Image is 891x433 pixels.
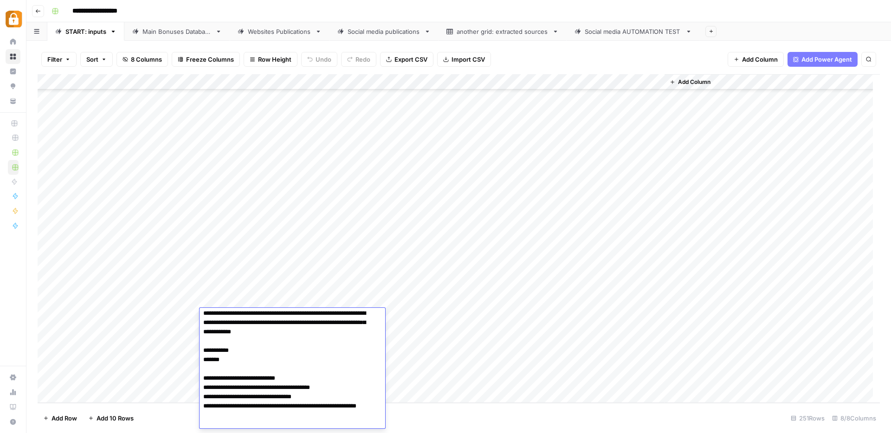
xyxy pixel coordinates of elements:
a: Social media AUTOMATION TEST [567,22,700,41]
span: Export CSV [394,55,427,64]
span: Undo [316,55,331,64]
a: Social media publications [329,22,439,41]
a: Home [6,34,20,49]
button: Workspace: Adzz [6,7,20,31]
span: 8 Columns [131,55,162,64]
button: Redo [341,52,376,67]
span: Row Height [258,55,291,64]
button: 8 Columns [116,52,168,67]
button: Add Column [728,52,784,67]
span: Import CSV [452,55,485,64]
a: Learning Hub [6,400,20,414]
div: another grid: extracted sources [457,27,549,36]
button: Add Row [38,411,83,426]
img: Adzz Logo [6,11,22,27]
button: Add Column [666,76,714,88]
button: Add Power Agent [788,52,858,67]
button: Row Height [244,52,297,67]
button: Sort [80,52,113,67]
span: Add Column [678,78,710,86]
div: Websites Publications [248,27,311,36]
div: 8/8 Columns [828,411,880,426]
span: Freeze Columns [186,55,234,64]
button: Undo [301,52,337,67]
a: another grid: extracted sources [439,22,567,41]
a: Usage [6,385,20,400]
span: Filter [47,55,62,64]
span: Add Row [52,414,77,423]
div: 251 Rows [787,411,828,426]
a: Websites Publications [230,22,329,41]
span: Add Power Agent [801,55,852,64]
span: Sort [86,55,98,64]
a: Main Bonuses Database [124,22,230,41]
button: Help + Support [6,414,20,429]
div: Social media publications [348,27,420,36]
button: Filter [41,52,77,67]
a: Opportunities [6,79,20,94]
button: Export CSV [380,52,433,67]
a: Your Data [6,94,20,108]
button: Freeze Columns [172,52,240,67]
button: Import CSV [437,52,491,67]
div: START: inputs [65,27,106,36]
div: Social media AUTOMATION TEST [585,27,682,36]
a: Settings [6,370,20,385]
span: Add 10 Rows [97,414,134,423]
span: Redo [355,55,370,64]
span: Add Column [742,55,778,64]
a: Browse [6,49,20,64]
div: Main Bonuses Database [142,27,212,36]
a: Insights [6,64,20,79]
button: Add 10 Rows [83,411,139,426]
a: START: inputs [47,22,124,41]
